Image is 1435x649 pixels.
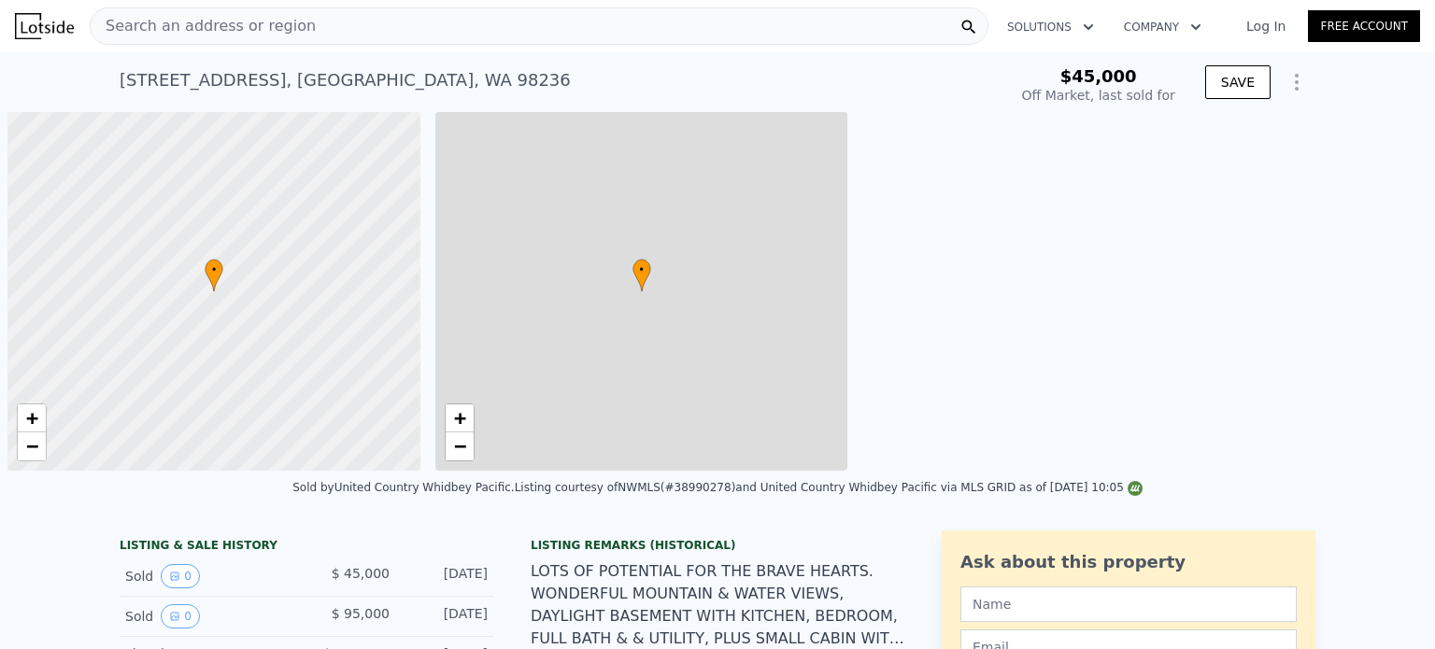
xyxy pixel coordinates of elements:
[405,604,488,628] div: [DATE]
[205,259,223,291] div: •
[632,261,651,278] span: •
[26,406,38,430] span: +
[1278,63,1315,101] button: Show Options
[1060,66,1137,86] span: $45,000
[161,564,200,588] button: View historical data
[405,564,488,588] div: [DATE]
[205,261,223,278] span: •
[446,432,474,460] a: Zoom out
[18,404,46,432] a: Zoom in
[120,538,493,557] div: LISTING & SALE HISTORY
[446,404,474,432] a: Zoom in
[18,432,46,460] a: Zoom out
[1308,10,1420,42] a: Free Account
[161,604,200,628] button: View historical data
[1128,481,1143,496] img: NWMLS Logo
[453,406,465,430] span: +
[125,604,291,628] div: Sold
[992,10,1109,44] button: Solutions
[1022,86,1175,105] div: Off Market, last sold for
[960,549,1297,575] div: Ask about this property
[960,586,1297,622] input: Name
[1109,10,1216,44] button: Company
[15,13,74,39] img: Lotside
[125,564,291,588] div: Sold
[332,606,390,621] span: $ 95,000
[632,259,651,291] div: •
[120,67,571,93] div: [STREET_ADDRESS] , [GEOGRAPHIC_DATA] , WA 98236
[531,538,904,553] div: Listing Remarks (Historical)
[332,566,390,581] span: $ 45,000
[453,434,465,458] span: −
[1205,65,1271,99] button: SAVE
[26,434,38,458] span: −
[515,481,1143,494] div: Listing courtesy of NWMLS (#38990278) and United Country Whidbey Pacific via MLS GRID as of [DATE...
[91,15,316,37] span: Search an address or region
[292,481,515,494] div: Sold by United Country Whidbey Pacific .
[1224,17,1308,35] a: Log In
